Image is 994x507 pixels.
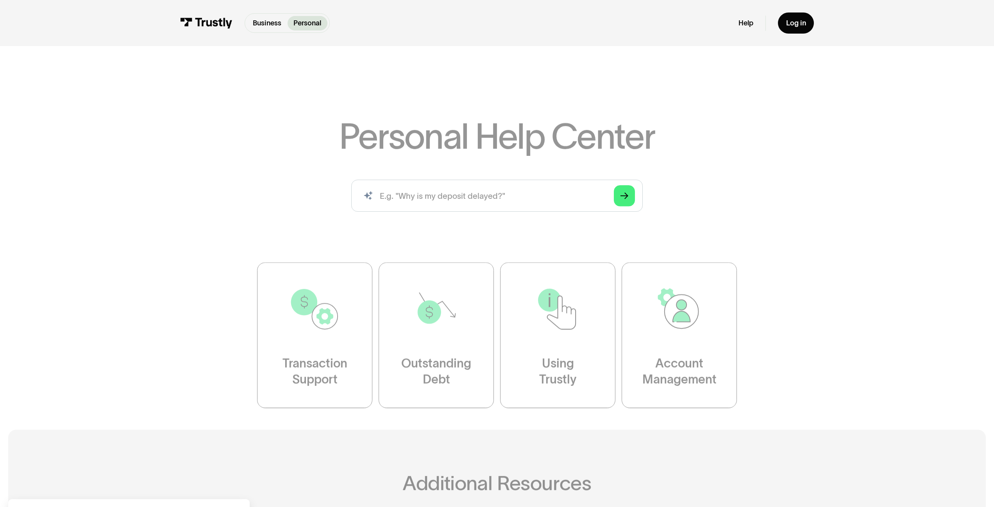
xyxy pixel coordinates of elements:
div: Outstanding Debt [401,355,471,387]
img: Trustly Logo [180,18,232,29]
a: Help [738,19,753,28]
input: search [351,180,643,212]
a: OutstandingDebt [379,262,494,408]
a: Log in [778,12,814,34]
p: Business [253,18,281,29]
a: UsingTrustly [500,262,615,408]
h1: Personal Help Center [339,118,655,154]
h2: Additional Resources [205,472,789,495]
a: Business [247,16,288,30]
div: Account Management [642,355,717,387]
a: TransactionSupport [257,262,372,408]
div: Transaction Support [282,355,347,387]
form: Search [351,180,643,212]
a: Personal [288,16,327,30]
div: Using Trustly [539,355,576,387]
p: Personal [293,18,321,29]
a: AccountManagement [622,262,737,408]
div: Log in [786,19,806,28]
